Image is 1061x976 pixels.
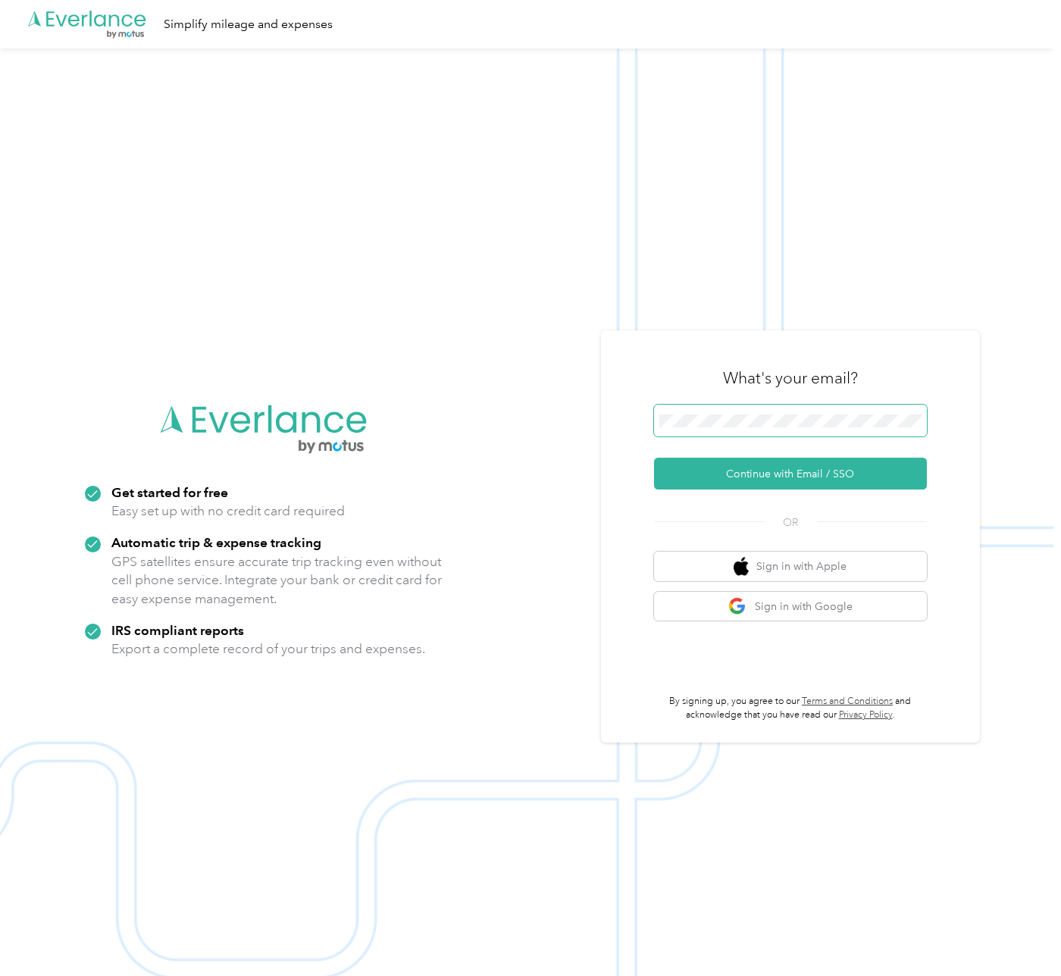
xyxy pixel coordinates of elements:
[164,15,333,34] div: Simplify mileage and expenses
[111,484,228,500] strong: Get started for free
[654,552,927,581] button: apple logoSign in with Apple
[734,557,749,576] img: apple logo
[723,368,858,389] h3: What's your email?
[654,592,927,621] button: google logoSign in with Google
[111,534,321,550] strong: Automatic trip & expense tracking
[728,597,747,616] img: google logo
[111,552,443,608] p: GPS satellites ensure accurate trip tracking even without cell phone service. Integrate your bank...
[111,502,345,521] p: Easy set up with no credit card required
[839,709,893,721] a: Privacy Policy
[802,696,893,707] a: Terms and Conditions
[764,515,817,530] span: OR
[111,622,244,638] strong: IRS compliant reports
[654,695,927,721] p: By signing up, you agree to our and acknowledge that you have read our .
[654,458,927,490] button: Continue with Email / SSO
[111,640,425,658] p: Export a complete record of your trips and expenses.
